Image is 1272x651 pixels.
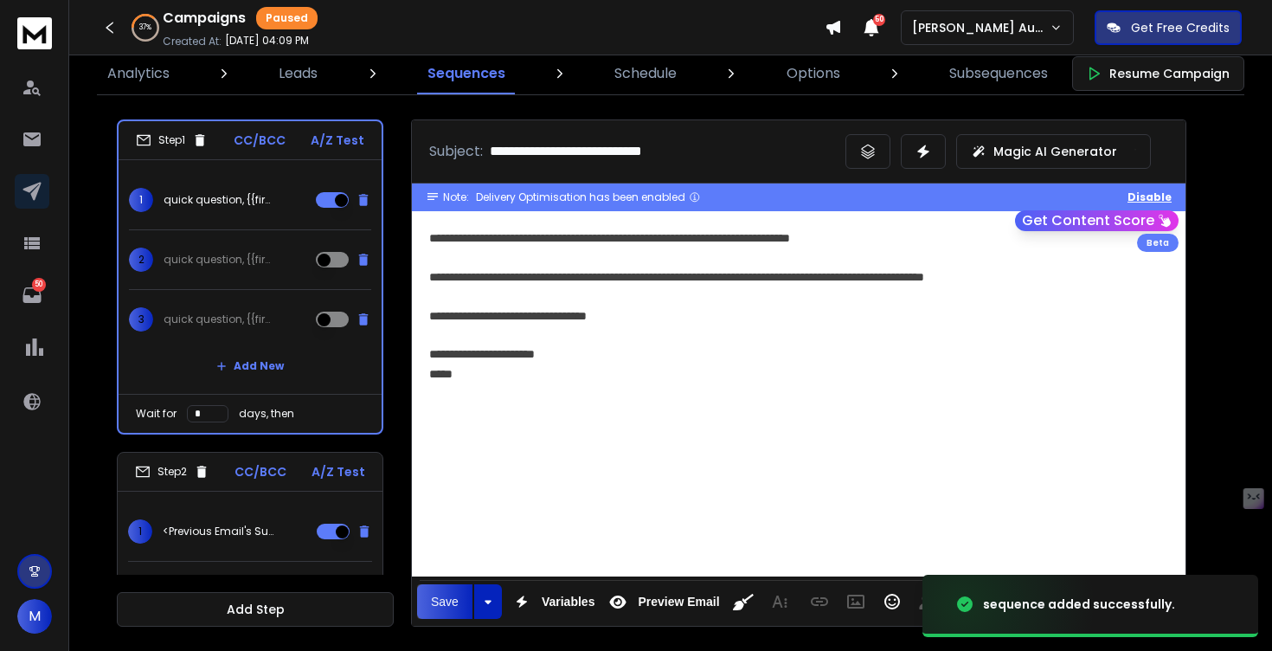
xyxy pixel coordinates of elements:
p: Schedule [614,63,677,84]
a: Schedule [604,53,687,94]
button: Magic AI Generator [956,134,1151,169]
button: M [17,599,52,634]
p: 37 % [139,23,151,33]
p: <Previous Email's Subject> [163,525,273,538]
div: Step 2 [135,464,209,480]
p: A/Z Test [312,463,365,480]
button: Insert Image (⌘P) [839,584,872,619]
p: quick question, {{firstName}} [164,253,274,267]
h1: Campaigns [163,8,246,29]
p: Options [787,63,840,84]
p: [PERSON_NAME] Automates [912,19,1050,36]
button: Get Content Score [1015,210,1179,231]
button: Resume Campaign [1072,56,1244,91]
button: Preview Email [601,584,723,619]
button: Emoticons [876,584,909,619]
p: Magic AI Generator [993,143,1117,160]
p: Sequences [427,63,505,84]
span: Variables [538,595,599,609]
a: Analytics [97,53,180,94]
p: CC/BCC [234,463,286,480]
span: 3 [129,307,153,332]
button: Clean HTML [727,584,760,619]
p: Wait for [136,407,177,421]
span: 1 [128,519,152,544]
span: 50 [873,14,885,26]
p: Created At: [163,35,222,48]
button: Disable [1127,190,1172,204]
button: More Text [763,584,796,619]
div: Step 1 [136,132,208,148]
p: Leads [279,63,318,84]
a: Sequences [417,53,516,94]
a: 50 [15,278,49,313]
li: Step1CC/BCCA/Z Test1quick question, {{firstName}}2quick question, {{firstName}}3quick question, {... [117,119,383,435]
p: [DATE] 04:09 PM [225,34,309,48]
p: Subject: [429,141,483,162]
span: 1 [129,188,153,212]
span: Note: [443,190,469,204]
button: Save [417,584,472,619]
div: Delivery Optimisation has been enabled [476,190,701,204]
p: quick question, {{firstName}} [164,313,274,326]
button: Insert Link (⌘K) [803,584,836,619]
p: Analytics [107,63,170,84]
span: 2 [129,248,153,272]
div: Beta [1137,234,1179,252]
p: 50 [32,278,46,292]
button: Get Free Credits [1095,10,1242,45]
div: sequence added successfully. [983,596,1175,613]
a: Leads [268,53,328,94]
p: quick question, {{firstName}} [164,193,274,207]
a: Subsequences [939,53,1058,94]
img: logo [17,17,52,49]
p: Subsequences [949,63,1048,84]
a: Options [776,53,851,94]
div: Paused [256,7,318,29]
p: Get Free Credits [1131,19,1230,36]
button: Add Step [117,592,394,627]
button: Add New [202,349,298,384]
span: Preview Email [634,595,723,609]
button: Variables [505,584,599,619]
p: A/Z Test [311,132,364,149]
p: days, then [239,407,294,421]
p: CC/BCC [234,132,286,149]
